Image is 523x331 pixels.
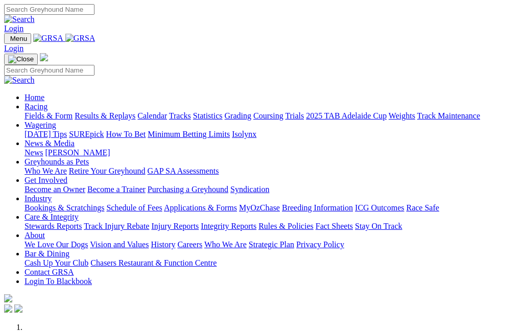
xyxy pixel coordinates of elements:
[106,130,146,138] a: How To Bet
[177,240,202,249] a: Careers
[106,203,162,212] a: Schedule of Fees
[204,240,247,249] a: Who We Are
[25,185,85,194] a: Become an Owner
[25,121,56,129] a: Wagering
[25,130,519,139] div: Wagering
[137,111,167,120] a: Calendar
[25,111,519,121] div: Racing
[285,111,304,120] a: Trials
[25,203,104,212] a: Bookings & Scratchings
[4,4,94,15] input: Search
[25,240,88,249] a: We Love Our Dogs
[25,148,519,157] div: News & Media
[239,203,280,212] a: MyOzChase
[296,240,344,249] a: Privacy Policy
[14,304,22,313] img: twitter.svg
[4,65,94,76] input: Search
[25,157,89,166] a: Greyhounds as Pets
[164,203,237,212] a: Applications & Forms
[389,111,415,120] a: Weights
[25,231,45,240] a: About
[249,240,294,249] a: Strategic Plan
[65,34,96,43] img: GRSA
[25,185,519,194] div: Get Involved
[25,130,67,138] a: [DATE] Tips
[25,148,43,157] a: News
[25,194,52,203] a: Industry
[201,222,256,230] a: Integrity Reports
[4,54,38,65] button: Toggle navigation
[33,34,63,43] img: GRSA
[25,111,73,120] a: Fields & Form
[90,258,217,267] a: Chasers Restaurant & Function Centre
[148,167,219,175] a: GAP SA Assessments
[355,203,404,212] a: ICG Outcomes
[148,130,230,138] a: Minimum Betting Limits
[25,176,67,184] a: Get Involved
[306,111,387,120] a: 2025 TAB Adelaide Cup
[151,240,175,249] a: History
[151,222,199,230] a: Injury Reports
[10,35,27,42] span: Menu
[25,268,74,276] a: Contact GRSA
[87,185,146,194] a: Become a Trainer
[4,304,12,313] img: facebook.svg
[25,240,519,249] div: About
[148,185,228,194] a: Purchasing a Greyhound
[25,167,519,176] div: Greyhounds as Pets
[84,222,149,230] a: Track Injury Rebate
[4,33,31,44] button: Toggle navigation
[25,258,519,268] div: Bar & Dining
[316,222,353,230] a: Fact Sheets
[4,24,23,33] a: Login
[193,111,223,120] a: Statistics
[417,111,480,120] a: Track Maintenance
[4,44,23,53] a: Login
[230,185,269,194] a: Syndication
[25,249,69,258] a: Bar & Dining
[253,111,283,120] a: Coursing
[25,93,44,102] a: Home
[4,76,35,85] img: Search
[232,130,256,138] a: Isolynx
[25,258,88,267] a: Cash Up Your Club
[45,148,110,157] a: [PERSON_NAME]
[90,240,149,249] a: Vision and Values
[25,139,75,148] a: News & Media
[25,102,47,111] a: Racing
[40,53,48,61] img: logo-grsa-white.png
[4,15,35,24] img: Search
[25,212,79,221] a: Care & Integrity
[69,130,104,138] a: SUREpick
[282,203,353,212] a: Breeding Information
[4,294,12,302] img: logo-grsa-white.png
[258,222,314,230] a: Rules & Policies
[169,111,191,120] a: Tracks
[8,55,34,63] img: Close
[225,111,251,120] a: Grading
[25,222,519,231] div: Care & Integrity
[75,111,135,120] a: Results & Replays
[69,167,146,175] a: Retire Your Greyhound
[25,203,519,212] div: Industry
[25,222,82,230] a: Stewards Reports
[25,167,67,175] a: Who We Are
[25,277,92,286] a: Login To Blackbook
[406,203,439,212] a: Race Safe
[355,222,402,230] a: Stay On Track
